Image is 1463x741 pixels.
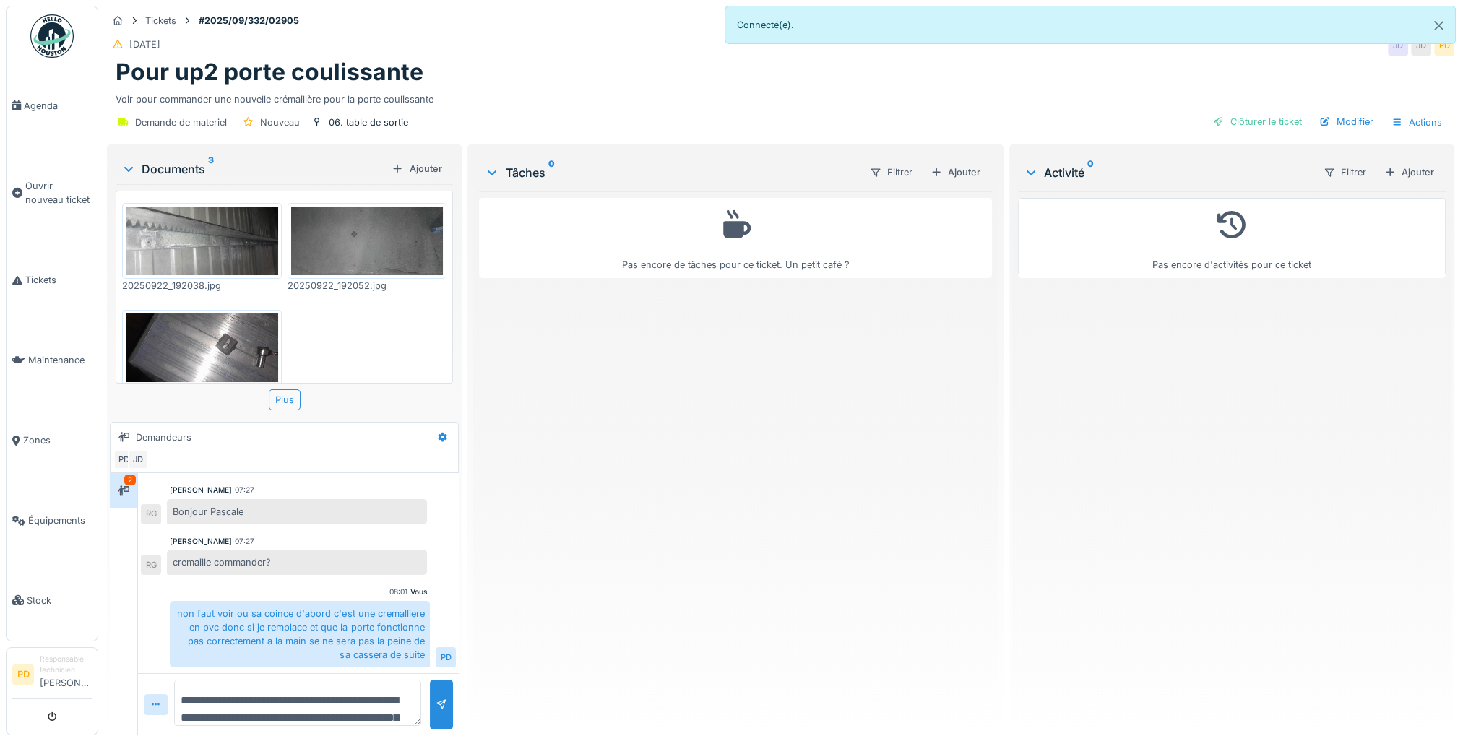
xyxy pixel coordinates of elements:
[145,14,176,27] div: Tickets
[725,6,1456,44] div: Connecté(e).
[925,162,986,182] div: Ajouter
[235,536,254,547] div: 07:27
[7,146,98,240] a: Ouvrir nouveau ticket
[170,601,430,668] div: non faut voir ou sa coince d'abord c'est une cremalliere en pvc donc si je remplace et que la por...
[25,273,92,287] span: Tickets
[136,430,191,444] div: Demandeurs
[28,353,92,367] span: Maintenance
[129,38,160,51] div: [DATE]
[122,279,282,292] div: 20250922_192038.jpg
[141,504,161,524] div: RG
[386,159,447,178] div: Ajouter
[7,320,98,400] a: Maintenance
[488,204,982,272] div: Pas encore de tâches pour ce ticket. Un petit café ?
[329,116,408,129] div: 06. table de sortie
[7,400,98,480] a: Zones
[12,664,34,685] li: PD
[167,550,427,575] div: cremaille commander?
[23,433,92,447] span: Zones
[7,66,98,146] a: Agenda
[389,586,407,597] div: 08:01
[7,560,98,641] a: Stock
[24,99,92,113] span: Agenda
[116,58,423,86] h1: Pour up2 porte coulissante
[1388,35,1408,56] div: JD
[1027,204,1436,272] div: Pas encore d'activités pour ce ticket
[269,389,301,410] div: Plus
[7,240,98,320] a: Tickets
[1207,112,1308,131] div: Clôturer le ticket
[7,480,98,560] a: Équipements
[141,555,161,575] div: RG
[170,536,232,547] div: [PERSON_NAME]
[40,654,92,695] li: [PERSON_NAME]
[863,162,919,183] div: Filtrer
[1434,35,1454,56] div: PD
[548,164,554,181] sup: 0
[260,116,300,129] div: Nouveau
[128,449,148,469] div: JD
[1385,112,1449,133] div: Actions
[25,179,92,207] span: Ouvrir nouveau ticket
[126,313,278,382] img: dcs1d6okpadr0r1frv282rtl90ja
[124,474,136,485] div: 2
[27,594,92,607] span: Stock
[291,207,444,275] img: yw5arl9tvfnp0vx6xuubtwdaybwi
[113,449,134,469] div: PD
[1411,35,1431,56] div: JD
[193,14,305,27] strong: #2025/09/332/02905
[485,164,857,181] div: Tâches
[170,485,232,495] div: [PERSON_NAME]
[436,647,456,667] div: PD
[135,116,227,129] div: Demande de materiel
[288,279,447,292] div: 20250922_192052.jpg
[126,207,278,275] img: a8klw5nw57vr6skh3y8o8ow84gtz
[1313,112,1379,131] div: Modifier
[121,160,386,178] div: Documents
[167,499,427,524] div: Bonjour Pascale
[40,654,92,676] div: Responsable technicien
[410,586,427,597] div: Vous
[30,14,74,58] img: Badge_color-CXgf-gQk.svg
[1378,162,1440,182] div: Ajouter
[1423,6,1455,45] button: Close
[12,654,92,699] a: PD Responsable technicien[PERSON_NAME]
[1317,162,1373,183] div: Filtrer
[1087,164,1094,181] sup: 0
[208,160,214,178] sup: 3
[116,87,1446,106] div: Voir pour commander une nouvelle crémaillère pour la porte coulissante
[28,513,92,527] span: Équipements
[1024,164,1311,181] div: Activité
[235,485,254,495] div: 07:27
